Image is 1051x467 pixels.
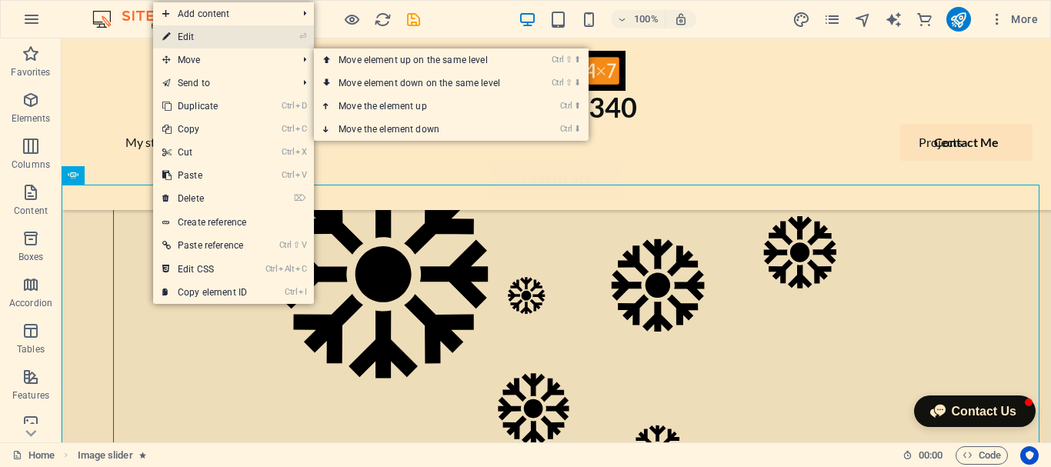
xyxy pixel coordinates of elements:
[153,187,256,210] a: ⌦Delete
[552,78,564,88] i: Ctrl
[823,11,841,28] i: Pages (Ctrl+Alt+S)
[12,158,50,171] p: Columns
[1020,446,1039,465] button: Usercentrics
[294,193,306,203] i: ⌦
[153,141,256,164] a: CtrlXCut
[14,205,48,217] p: Content
[279,264,294,274] i: Alt
[404,10,422,28] button: save
[299,287,306,297] i: I
[153,95,256,118] a: CtrlDDuplicate
[295,124,306,134] i: C
[314,118,531,141] a: Ctrl⬇Move the element down
[566,55,572,65] i: ⇧
[12,446,55,465] a: Click to cancel selection. Double-click to open Pages
[916,11,933,28] i: Commerce
[314,48,531,72] a: Ctrl⇧⬆Move element up on the same level
[566,78,572,88] i: ⇧
[574,78,581,88] i: ⬇
[295,264,306,274] i: C
[574,124,581,134] i: ⬇
[12,112,51,125] p: Elements
[11,66,50,78] p: Favorites
[983,7,1044,32] button: More
[282,147,294,157] i: Ctrl
[919,446,943,465] span: 00 00
[153,258,256,281] a: CtrlAltCEdit CSS
[854,11,872,28] i: Navigator
[852,357,974,389] button: Contact Us
[279,240,292,250] i: Ctrl
[12,389,49,402] p: Features
[302,240,306,250] i: V
[282,124,294,134] i: Ctrl
[282,170,294,180] i: Ctrl
[314,72,531,95] a: Ctrl⇧⬇Move element down on the same level
[611,10,666,28] button: 100%
[18,251,44,263] p: Boxes
[295,170,306,180] i: V
[929,449,932,461] span: :
[574,55,581,65] i: ⬆
[792,10,811,28] button: design
[574,101,581,111] i: ⬆
[916,10,934,28] button: commerce
[299,32,306,42] i: ⏎
[956,446,1008,465] button: Code
[153,72,291,95] a: Send to
[153,281,256,304] a: CtrlICopy element ID
[293,240,300,250] i: ⇧
[634,10,659,28] h6: 100%
[823,10,842,28] button: pages
[792,11,810,28] i: Design (Ctrl+Alt+Y)
[560,124,572,134] i: Ctrl
[285,287,297,297] i: Ctrl
[295,147,306,157] i: X
[885,10,903,28] button: text_generator
[373,10,392,28] button: reload
[153,211,314,234] a: Create reference
[17,343,45,355] p: Tables
[153,2,291,25] span: Add content
[946,7,971,32] button: publish
[552,55,564,65] i: Ctrl
[314,95,531,118] a: Ctrl⬆Move the element up
[153,118,256,141] a: CtrlCCopy
[949,11,967,28] i: Publish
[963,446,1001,465] span: Code
[265,264,278,274] i: Ctrl
[88,10,204,28] img: Editor Logo
[282,101,294,111] i: Ctrl
[153,25,256,48] a: ⏎Edit
[560,101,572,111] i: Ctrl
[342,10,361,28] button: Click here to leave preview mode and continue editing
[405,11,422,28] i: Save (Ctrl+S)
[9,297,52,309] p: Accordion
[903,446,943,465] h6: Session time
[153,48,291,72] span: Move
[854,10,872,28] button: navigator
[78,446,146,465] nav: breadcrumb
[153,234,256,257] a: Ctrl⇧VPaste reference
[139,451,146,459] i: Element contains an animation
[78,446,133,465] span: Click to select. Double-click to edit
[295,101,306,111] i: D
[989,12,1038,27] span: More
[153,164,256,187] a: CtrlVPaste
